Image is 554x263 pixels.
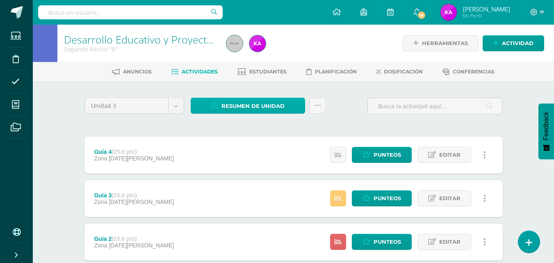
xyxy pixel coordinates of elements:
[374,234,401,249] span: Punteos
[376,65,423,78] a: Dosificación
[94,149,174,155] div: Guía 4
[306,65,357,78] a: Planificación
[94,236,174,242] div: Guía 2
[422,36,468,51] span: Herramientas
[439,191,461,206] span: Editar
[38,5,223,19] input: Busca un usuario...
[440,4,457,21] img: 51972073345f485b3549bd3d69ac4e4d.png
[352,190,412,206] a: Punteos
[543,112,550,140] span: Feedback
[112,149,137,155] strong: (25.0 pts)
[463,12,510,19] span: Mi Perfil
[109,199,174,205] span: [DATE][PERSON_NAME]
[112,192,137,199] strong: (25.0 pts)
[374,147,401,162] span: Punteos
[417,11,426,20] span: 91
[538,103,554,159] button: Feedback - Mostrar encuesta
[249,69,287,75] span: Estudiantes
[112,65,152,78] a: Anuncios
[374,191,401,206] span: Punteos
[463,5,510,13] span: [PERSON_NAME]
[109,242,174,249] span: [DATE][PERSON_NAME]
[171,65,218,78] a: Actividades
[403,35,479,51] a: Herramientas
[249,35,266,52] img: 51972073345f485b3549bd3d69ac4e4d.png
[112,236,137,242] strong: (25.0 pts)
[368,98,502,114] input: Busca la actividad aquí...
[91,98,162,114] span: Unidad 3
[94,242,107,249] span: Zona
[352,234,412,250] a: Punteos
[226,35,243,52] img: 45x45
[64,32,251,46] a: Desarrollo Educativo y Proyecto de Vida
[182,69,218,75] span: Actividades
[237,65,287,78] a: Estudiantes
[483,35,544,51] a: Actividad
[439,234,461,249] span: Editar
[352,147,412,163] a: Punteos
[442,65,495,78] a: Conferencias
[315,69,357,75] span: Planificación
[109,155,174,162] span: [DATE][PERSON_NAME]
[94,155,107,162] span: Zona
[123,69,152,75] span: Anuncios
[64,34,217,45] h1: Desarrollo Educativo y Proyecto de Vida
[453,69,495,75] span: Conferencias
[384,69,423,75] span: Dosificación
[64,45,217,53] div: Segundo Básico 'B'
[191,98,305,114] a: Resumen de unidad
[439,147,461,162] span: Editar
[85,98,184,114] a: Unidad 3
[221,98,285,114] span: Resumen de unidad
[94,199,107,205] span: Zona
[502,36,533,51] span: Actividad
[94,192,174,199] div: Guía 3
